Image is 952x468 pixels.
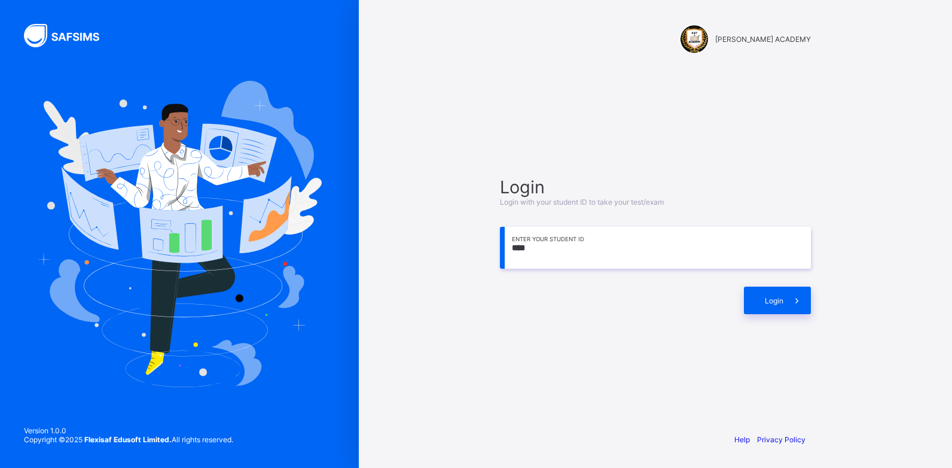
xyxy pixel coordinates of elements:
[715,35,811,44] span: [PERSON_NAME] ACADEMY
[757,435,805,444] a: Privacy Policy
[500,197,664,206] span: Login with your student ID to take your test/exam
[765,296,783,305] span: Login
[24,435,233,444] span: Copyright © 2025 All rights reserved.
[24,426,233,435] span: Version 1.0.0
[24,24,114,47] img: SAFSIMS Logo
[84,435,172,444] strong: Flexisaf Edusoft Limited.
[734,435,750,444] a: Help
[37,81,322,387] img: Hero Image
[500,177,811,197] span: Login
